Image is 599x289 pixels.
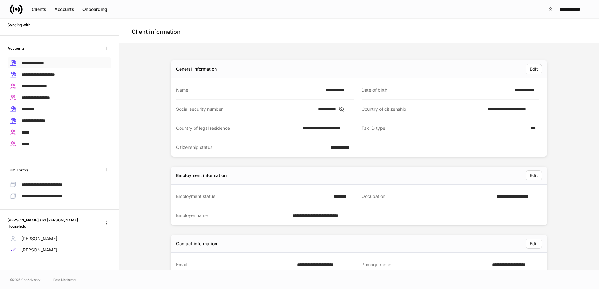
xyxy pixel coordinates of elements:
div: Social security number [176,106,314,112]
h6: Accounts [8,45,24,51]
div: Clients [32,6,46,13]
a: Data Disclaimer [53,277,76,282]
button: Edit [526,170,542,180]
span: Unavailable with outstanding requests for information [101,43,111,53]
div: Edit [530,172,538,179]
button: Edit [526,239,542,249]
div: Employment information [176,172,227,179]
div: Citizenship status [176,144,326,150]
span: Unavailable with outstanding requests for information [101,165,111,175]
h6: Firm Forms [8,167,28,173]
h4: Client information [132,28,180,36]
div: Occupation [362,193,493,200]
span: © 2025 OneAdvisory [10,277,41,282]
button: Accounts [50,4,78,14]
div: Edit [530,241,538,247]
div: Date of birth [362,87,511,93]
div: Name [176,87,321,93]
div: Email [176,261,293,268]
div: Edit [530,66,538,72]
div: Employment status [176,193,330,200]
a: [PERSON_NAME] [8,244,111,256]
h6: [PERSON_NAME] and [PERSON_NAME] Household [8,217,96,229]
div: Accounts [55,6,74,13]
div: Employer name [176,212,289,219]
h6: Syncing with [8,22,30,28]
div: General information [176,66,217,72]
p: [PERSON_NAME] [21,236,57,242]
div: Onboarding [82,6,107,13]
button: Edit [526,64,542,74]
div: Country of legal residence [176,125,299,131]
div: Country of citizenship [362,106,484,112]
p: [PERSON_NAME] [21,247,57,253]
div: Contact information [176,241,217,247]
div: Tax ID type [362,125,527,132]
a: [PERSON_NAME] [8,233,111,244]
div: Primary phone [362,261,488,268]
button: Onboarding [78,4,111,14]
button: Clients [28,4,50,14]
